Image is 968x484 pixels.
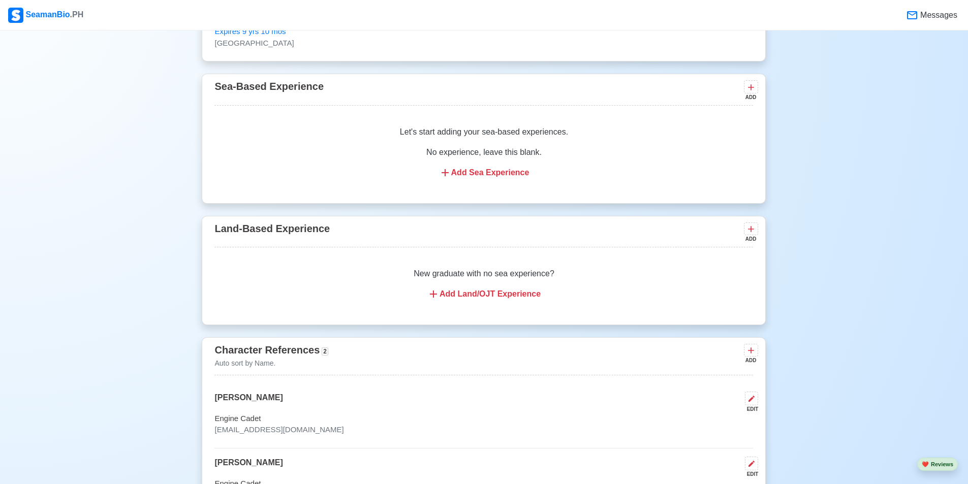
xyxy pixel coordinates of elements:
p: [PERSON_NAME] [214,392,283,413]
span: Messages [918,9,957,21]
p: [EMAIL_ADDRESS][DOMAIN_NAME] [214,424,753,436]
p: [PERSON_NAME] [214,457,283,478]
div: EDIT [741,470,758,478]
span: heart [922,461,929,467]
span: Character References [214,344,320,356]
div: ADD [744,93,756,101]
div: Add Land/OJT Experience [227,288,741,300]
p: New graduate with no sea experience? [227,268,741,280]
div: Add Sea Experience [227,167,741,179]
p: No experience, leave this blank. [227,146,741,158]
div: ADD [744,357,756,364]
span: Land-Based Experience [214,223,330,234]
div: ADD [744,235,756,243]
p: Engine Cadet [214,413,753,425]
span: Sea-Based Experience [214,81,324,92]
button: heartReviews [917,458,958,471]
div: EDIT [741,405,758,413]
p: [GEOGRAPHIC_DATA] [214,38,753,49]
span: 2 [322,347,328,356]
p: Auto sort by Name. [214,358,328,369]
div: SeamanBio [8,8,83,23]
span: Expires 9 yrs 10 mos [214,26,286,38]
img: Logo [8,8,23,23]
span: .PH [70,10,84,19]
p: Let's start adding your sea-based experiences. [227,126,741,138]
